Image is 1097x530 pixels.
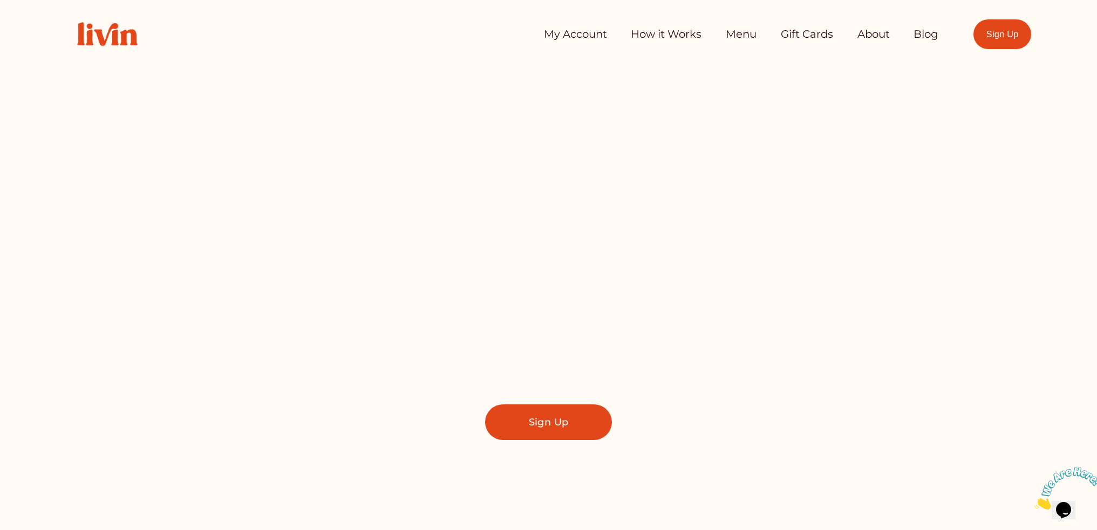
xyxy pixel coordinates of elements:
[66,11,149,57] img: Livin
[4,4,71,47] img: Chat attention grabber
[244,157,853,210] span: Let us Take Dinner off Your Plate
[857,24,890,45] a: About
[781,24,833,45] a: Gift Cards
[369,226,728,274] span: Find a local chef who prepares customized, healthy meals in your kitchen
[485,404,612,440] a: Sign Up
[914,24,938,45] a: Blog
[631,24,701,45] a: How it Works
[726,24,757,45] a: Menu
[1030,463,1097,514] iframe: chat widget
[544,24,607,45] a: My Account
[973,19,1031,49] a: Sign Up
